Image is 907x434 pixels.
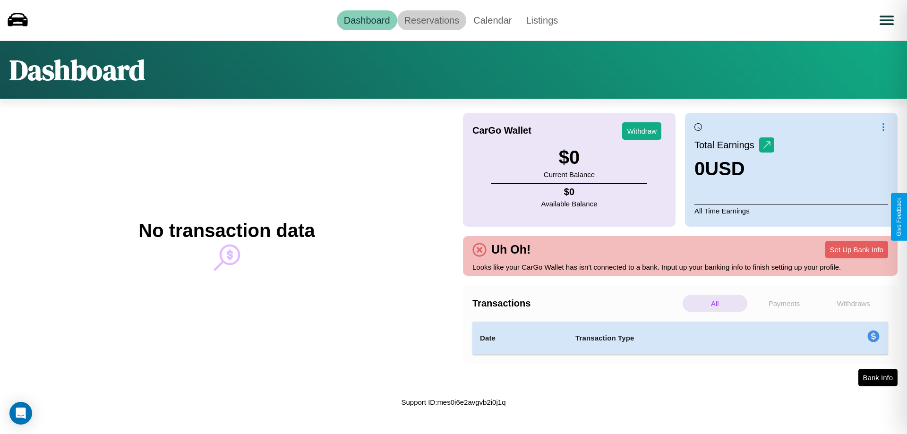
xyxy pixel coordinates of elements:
p: Payments [752,295,817,312]
p: Total Earnings [694,136,759,153]
h3: $ 0 [544,147,595,168]
h4: CarGo Wallet [472,125,531,136]
h4: Transactions [472,298,680,309]
p: Support ID: mes0i6e2avgvb2i0j1q [402,396,506,408]
button: Open menu [873,7,900,34]
h4: $ 0 [541,187,598,197]
h4: Date [480,332,560,344]
div: Open Intercom Messenger [9,402,32,425]
p: Looks like your CarGo Wallet has isn't connected to a bank. Input up your banking info to finish ... [472,261,888,273]
p: Current Balance [544,168,595,181]
h1: Dashboard [9,51,145,89]
a: Dashboard [337,10,397,30]
button: Set Up Bank Info [825,241,888,258]
h4: Uh Oh! [487,243,535,256]
p: All Time Earnings [694,204,888,217]
h2: No transaction data [138,220,315,241]
button: Withdraw [622,122,661,140]
button: Bank Info [858,369,898,386]
table: simple table [472,322,888,355]
p: All [683,295,747,312]
h3: 0 USD [694,158,774,179]
div: Give Feedback [896,198,902,236]
p: Available Balance [541,197,598,210]
h4: Transaction Type [575,332,790,344]
a: Listings [519,10,565,30]
p: Withdraws [821,295,886,312]
a: Calendar [466,10,519,30]
a: Reservations [397,10,467,30]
